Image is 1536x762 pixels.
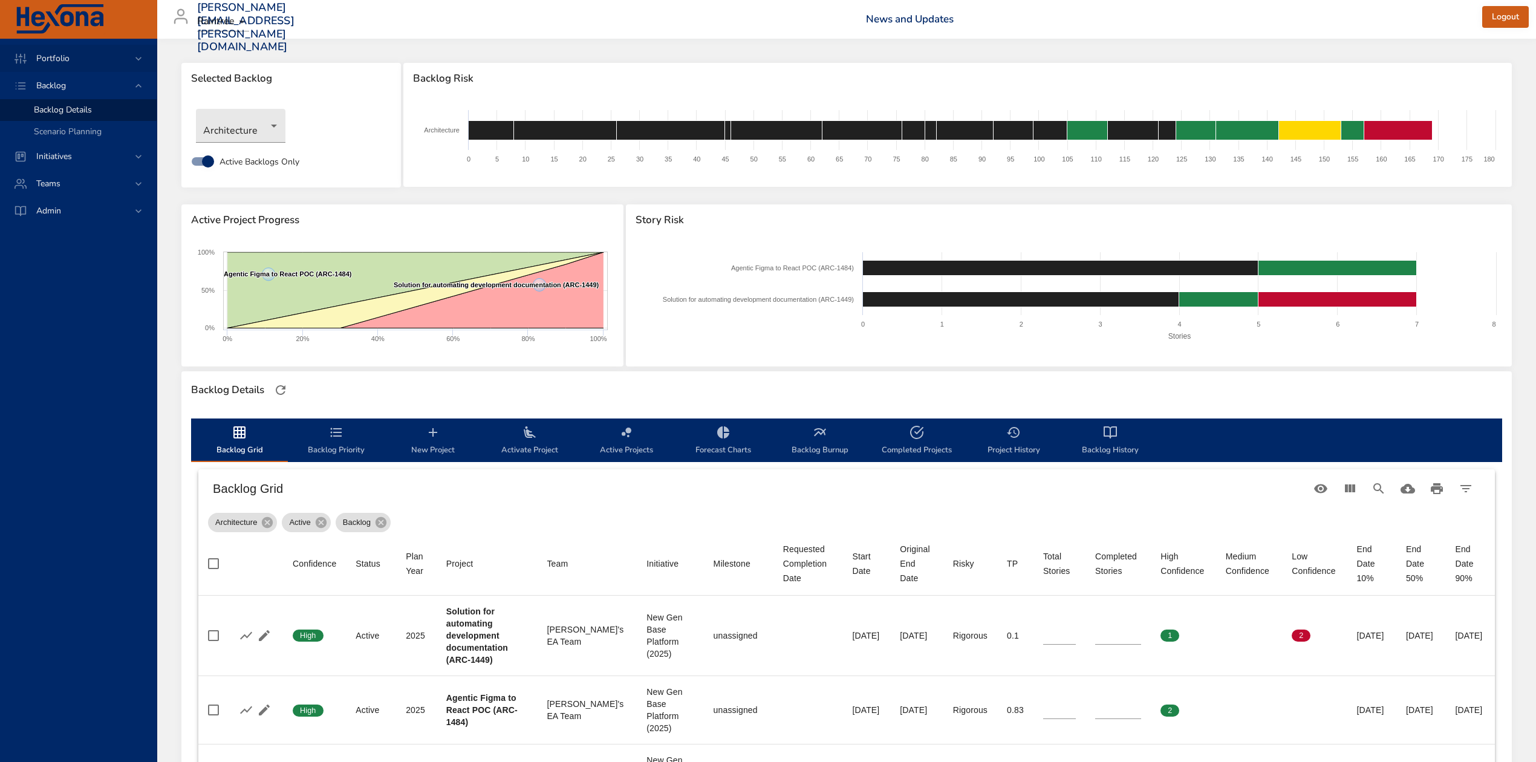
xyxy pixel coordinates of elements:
text: 100% [590,335,607,342]
text: 20 [579,155,587,163]
div: Sort [356,556,380,571]
span: Medium Confidence [1226,549,1273,578]
div: Requested Completion Date [783,542,833,585]
span: Logout [1492,10,1519,25]
text: 3 [1098,321,1102,328]
button: View Columns [1335,474,1364,503]
text: 40 [694,155,701,163]
span: Active Project Progress [191,214,614,226]
div: Original End Date [900,542,934,585]
div: [PERSON_NAME]'s EA Team [547,624,627,648]
div: [DATE] [1406,704,1436,716]
span: Backlog Priority [295,425,377,457]
div: Sort [1043,549,1076,578]
div: [DATE] [1356,704,1386,716]
span: Status [356,556,386,571]
span: Completed Projects [876,425,958,457]
div: Completed Stories [1095,549,1141,578]
div: Plan Year [406,549,427,578]
span: Initiative [646,556,694,571]
text: Agentic Figma to React POC (ARC-1484) [224,270,352,278]
span: Admin [27,205,71,217]
div: Sort [900,542,934,585]
text: 50% [201,287,215,294]
text: 5 [495,155,499,163]
div: End Date 90% [1455,542,1485,585]
text: 85 [950,155,957,163]
button: Filter Table [1451,474,1480,503]
span: Risky [953,556,988,571]
div: [DATE] [1455,704,1485,716]
span: Backlog Details [34,104,92,116]
text: 100% [198,249,215,256]
div: Sort [953,556,974,571]
span: Portfolio [27,53,79,64]
text: 0% [223,335,232,342]
span: High [293,705,324,716]
div: 2025 [406,630,427,642]
span: Architecture [208,516,264,529]
text: 5 [1257,321,1260,328]
text: 75 [893,155,900,163]
div: Architecture [196,109,285,143]
div: Sort [406,549,427,578]
text: Solution for automating development documentation (ARC-1449) [663,296,854,303]
div: unassigned [714,630,764,642]
div: [DATE] [900,630,934,642]
text: 160 [1376,155,1387,163]
span: Project [446,556,528,571]
text: 55 [779,155,786,163]
div: Team [547,556,568,571]
text: 145 [1290,155,1301,163]
span: 2 [1292,630,1310,641]
text: 90 [978,155,986,163]
text: Solution for automating development documentation (ARC-1449) [394,281,599,288]
div: End Date 10% [1356,542,1386,585]
text: 95 [1007,155,1014,163]
div: [DATE] [1356,630,1386,642]
text: Architecture [425,126,460,134]
span: Total Stories [1043,549,1076,578]
div: Sort [1095,549,1141,578]
div: Low Confidence [1292,549,1337,578]
span: Story Risk [636,214,1502,226]
div: Sort [446,556,473,571]
span: New Project [392,425,474,457]
button: Standard Views [1306,474,1335,503]
div: Rigorous [953,630,988,642]
text: 175 [1462,155,1473,163]
div: Sort [852,549,880,578]
text: 130 [1205,155,1215,163]
div: Start Date [852,549,880,578]
span: High Confidence [1160,549,1206,578]
text: 40% [371,335,385,342]
div: Raintree [197,12,249,31]
div: 2025 [406,704,427,716]
div: Active [356,630,386,642]
button: Search [1364,474,1393,503]
span: 2 [1160,705,1179,716]
text: 8 [1492,321,1495,328]
span: Initiatives [27,151,82,162]
button: Show Burnup [237,701,255,719]
div: New Gen Base Platform (2025) [646,611,694,660]
button: Print [1422,474,1451,503]
b: Solution for automating development documentation (ARC-1449) [446,607,508,665]
b: Agentic Figma to React POC (ARC-1484) [446,693,518,727]
span: Backlog Burnup [779,425,861,457]
span: 1 [1160,630,1179,641]
span: Selected Backlog [191,73,391,85]
div: [DATE] [900,704,934,716]
text: 170 [1433,155,1444,163]
h3: [PERSON_NAME][EMAIL_ADDRESS][PERSON_NAME][DOMAIN_NAME] [197,1,295,53]
text: 115 [1119,155,1130,163]
div: Active [356,704,386,716]
span: Milestone [714,556,764,571]
div: [DATE] [1455,630,1485,642]
text: 35 [665,155,672,163]
span: Project History [972,425,1055,457]
div: Architecture [208,513,277,532]
text: 100 [1033,155,1044,163]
